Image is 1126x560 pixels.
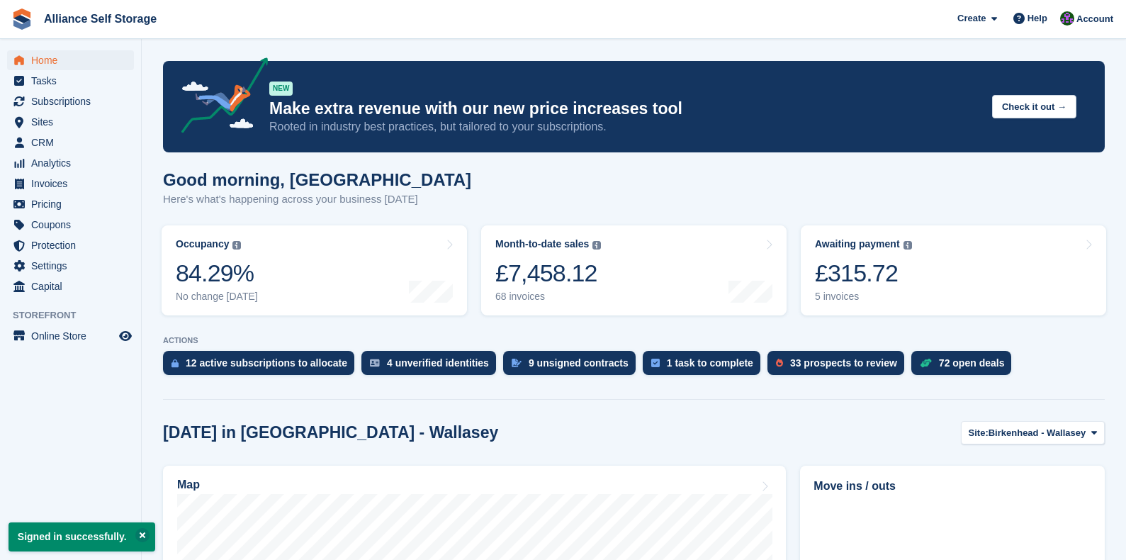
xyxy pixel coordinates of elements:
img: icon-info-grey-7440780725fd019a000dd9b08b2336e03edf1995a4989e88bcd33f0948082b44.svg [903,241,912,250]
div: £7,458.12 [495,259,601,288]
a: 72 open deals [911,351,1019,382]
span: Pricing [31,194,116,214]
div: 68 invoices [495,291,601,303]
button: Site: Birkenhead - Wallasey [961,421,1105,444]
span: Subscriptions [31,91,116,111]
span: Capital [31,276,116,296]
h2: Move ins / outs [813,478,1091,495]
div: 1 task to complete [667,357,753,369]
p: Make extra revenue with our new price increases tool [269,99,981,119]
h2: Map [177,478,200,491]
span: Help [1028,11,1047,26]
span: Online Store [31,326,116,346]
span: CRM [31,133,116,152]
a: menu [7,153,134,173]
div: No change [DATE] [176,291,258,303]
span: Site: [969,426,989,440]
img: verify_identity-adf6edd0f0f0b5bbfe63781bf79b02c33cf7c696d77639b501bdc392416b5a36.svg [370,359,380,367]
h1: Good morning, [GEOGRAPHIC_DATA] [163,170,471,189]
img: stora-icon-8386f47178a22dfd0bd8f6a31ec36ba5ce8667c1dd55bd0f319d3a0aa187defe.svg [11,9,33,30]
a: menu [7,174,134,194]
span: Settings [31,256,116,276]
span: Create [957,11,986,26]
a: menu [7,215,134,235]
p: ACTIONS [163,336,1105,345]
a: menu [7,326,134,346]
span: Protection [31,235,116,255]
a: menu [7,71,134,91]
span: Coupons [31,215,116,235]
img: Romilly Norton [1060,11,1074,26]
div: 33 prospects to review [790,357,897,369]
a: menu [7,50,134,70]
a: menu [7,194,134,214]
p: Rooted in industry best practices, but tailored to your subscriptions. [269,119,981,135]
span: Invoices [31,174,116,194]
span: Account [1076,12,1113,26]
button: Check it out → [992,95,1076,118]
div: Occupancy [176,238,229,250]
a: menu [7,256,134,276]
a: 9 unsigned contracts [503,351,643,382]
a: 12 active subscriptions to allocate [163,351,361,382]
span: Storefront [13,308,141,323]
span: Birkenhead - Wallasey [989,426,1086,440]
a: 33 prospects to review [767,351,911,382]
a: Preview store [117,327,134,345]
img: price-adjustments-announcement-icon-8257ccfd72463d97f412b2fc003d46551f7dbcb40ab6d574587a9cd5c0d94... [169,57,269,138]
a: menu [7,276,134,296]
a: Awaiting payment £315.72 5 invoices [801,225,1106,315]
div: 9 unsigned contracts [529,357,629,369]
span: Analytics [31,153,116,173]
a: Occupancy 84.29% No change [DATE] [162,225,467,315]
p: Here's what's happening across your business [DATE] [163,191,471,208]
a: menu [7,133,134,152]
a: menu [7,91,134,111]
span: Sites [31,112,116,132]
a: 4 unverified identities [361,351,503,382]
img: contract_signature_icon-13c848040528278c33f63329250d36e43548de30e8caae1d1a13099fd9432cc5.svg [512,359,522,367]
div: 4 unverified identities [387,357,489,369]
div: Month-to-date sales [495,238,589,250]
span: Tasks [31,71,116,91]
div: 84.29% [176,259,258,288]
a: menu [7,235,134,255]
div: 5 invoices [815,291,912,303]
p: Signed in successfully. [9,522,155,551]
img: icon-info-grey-7440780725fd019a000dd9b08b2336e03edf1995a4989e88bcd33f0948082b44.svg [592,241,601,250]
img: task-75834270c22a3079a89374b754ae025e5fb1db73e45f91037f5363f120a921f8.svg [651,359,660,367]
div: 72 open deals [939,357,1005,369]
div: Awaiting payment [815,238,900,250]
div: 12 active subscriptions to allocate [186,357,347,369]
a: menu [7,112,134,132]
span: Home [31,50,116,70]
img: active_subscription_to_allocate_icon-d502201f5373d7db506a760aba3b589e785aa758c864c3986d89f69b8ff3... [171,359,179,368]
a: Month-to-date sales £7,458.12 68 invoices [481,225,787,315]
img: deal-1b604bf984904fb50ccaf53a9ad4b4a5d6e5aea283cecdc64d6e3604feb123c2.svg [920,358,932,368]
img: icon-info-grey-7440780725fd019a000dd9b08b2336e03edf1995a4989e88bcd33f0948082b44.svg [232,241,241,250]
a: Alliance Self Storage [38,7,162,30]
h2: [DATE] in [GEOGRAPHIC_DATA] - Wallasey [163,423,498,442]
img: prospect-51fa495bee0391a8d652442698ab0144808aea92771e9ea1ae160a38d050c398.svg [776,359,783,367]
div: £315.72 [815,259,912,288]
a: 1 task to complete [643,351,767,382]
div: NEW [269,82,293,96]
